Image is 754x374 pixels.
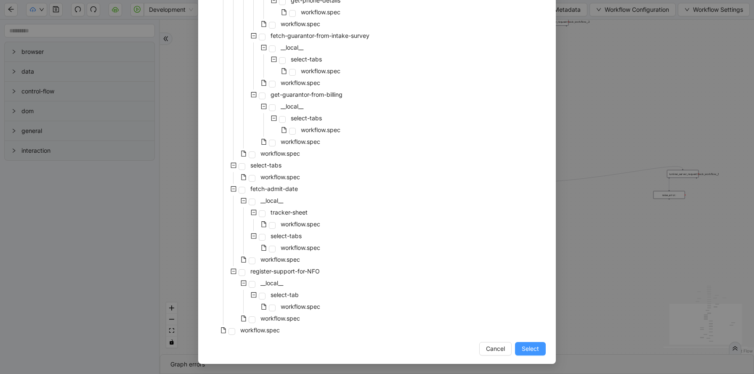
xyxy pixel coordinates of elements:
span: __local__ [259,196,285,206]
span: workflow.spec [299,66,342,76]
span: workflow.spec [301,8,340,16]
span: get-guarantor-from-billing [269,90,344,100]
span: workflow.spec [281,303,320,310]
span: workflow.spec [281,79,320,86]
span: __local__ [279,101,305,111]
span: workflow.spec [240,326,280,334]
span: select-tabs [269,231,303,241]
span: select-tabs [249,160,283,170]
span: file [261,245,267,251]
span: fetch-guarantor-from-intake-survey [269,31,371,41]
span: workflow.spec [279,302,322,312]
span: minus-square [251,233,257,239]
span: select-tab [271,291,299,298]
span: workflow.spec [281,244,320,251]
span: __local__ [281,44,303,51]
span: workflow.spec [299,125,342,135]
span: file [261,21,267,27]
span: workflow.spec [260,315,300,322]
span: workflow.spec [281,138,320,145]
span: __local__ [279,42,305,53]
span: file [261,80,267,86]
span: workflow.spec [281,20,320,27]
span: minus-square [241,198,247,204]
span: workflow.spec [259,172,302,182]
span: workflow.spec [260,256,300,263]
span: select-tabs [271,232,302,239]
span: select-tabs [291,56,322,63]
span: minus-square [231,186,236,192]
span: file [241,316,247,321]
span: Select [522,344,539,353]
span: register-support-for-NFO [250,268,320,275]
span: workflow.spec [281,220,320,228]
span: fetch-admit-date [250,185,298,192]
button: Cancel [479,342,512,355]
span: file [281,68,287,74]
span: register-support-for-NFO [249,266,321,276]
span: minus-square [261,45,267,50]
span: minus-square [271,115,277,121]
span: workflow.spec [259,255,302,265]
span: file [281,9,287,15]
button: Select [515,342,546,355]
span: __local__ [259,278,285,288]
span: workflow.spec [279,137,322,147]
span: __local__ [281,103,303,110]
span: file [261,304,267,310]
span: minus-square [251,33,257,39]
span: minus-square [251,92,257,98]
span: file [241,257,247,263]
span: fetch-guarantor-from-intake-survey [271,32,369,39]
span: tracker-sheet [269,207,309,218]
span: workflow.spec [259,149,302,159]
span: minus-square [271,56,277,62]
span: file [281,127,287,133]
span: tracker-sheet [271,209,308,216]
span: fetch-admit-date [249,184,300,194]
span: __local__ [260,197,283,204]
span: Cancel [486,344,505,353]
span: workflow.spec [279,78,322,88]
span: minus-square [251,292,257,298]
span: workflow.spec [279,243,322,253]
span: workflow.spec [239,325,281,335]
span: minus-square [241,280,247,286]
span: workflow.spec [301,126,340,133]
span: workflow.spec [260,173,300,180]
span: file [261,139,267,145]
span: workflow.spec [301,67,340,74]
span: minus-square [231,268,236,274]
span: __local__ [260,279,283,286]
span: workflow.spec [279,219,322,229]
span: workflow.spec [259,313,302,324]
span: workflow.spec [260,150,300,157]
span: minus-square [261,103,267,109]
span: file [261,221,267,227]
span: select-tabs [250,162,281,169]
span: select-tab [269,290,300,300]
span: workflow.spec [299,7,342,17]
span: workflow.spec [279,19,322,29]
span: select-tabs [291,114,322,122]
span: get-guarantor-from-billing [271,91,342,98]
span: minus-square [231,162,236,168]
span: file [220,327,226,333]
span: minus-square [251,210,257,215]
span: file [241,174,247,180]
span: select-tabs [289,54,324,64]
span: file [241,151,247,156]
span: select-tabs [289,113,324,123]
